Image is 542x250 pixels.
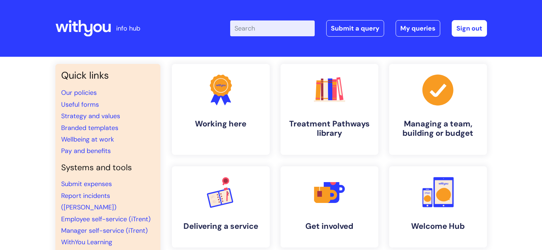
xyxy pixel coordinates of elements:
a: Sign out [452,20,487,37]
a: WithYou Learning [61,238,112,246]
a: Our policies [61,88,97,97]
a: My queries [396,20,440,37]
p: info hub [116,23,140,34]
h3: Quick links [61,70,155,81]
a: Strategy and values [61,112,120,120]
a: Pay and benefits [61,147,111,155]
a: Get involved [281,166,378,247]
a: Delivering a service [172,166,270,247]
input: Search [230,20,315,36]
h4: Welcome Hub [395,222,481,231]
a: Report incidents ([PERSON_NAME]) [61,191,117,212]
h4: Treatment Pathways library [286,119,373,138]
a: Employee self-service (iTrent) [61,215,151,223]
a: Useful forms [61,100,99,109]
a: Managing a team, building or budget [389,64,487,155]
a: Welcome Hub [389,166,487,247]
h4: Get involved [286,222,373,231]
a: Wellbeing at work [61,135,114,144]
h4: Systems and tools [61,163,155,173]
h4: Delivering a service [178,222,264,231]
div: | - [230,20,487,37]
a: Submit expenses [61,180,112,188]
h4: Working here [178,119,264,129]
a: Working here [172,64,270,155]
a: Branded templates [61,124,118,132]
h4: Managing a team, building or budget [395,119,481,138]
a: Treatment Pathways library [281,64,378,155]
a: Manager self-service (iTrent) [61,226,148,235]
a: Submit a query [326,20,384,37]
